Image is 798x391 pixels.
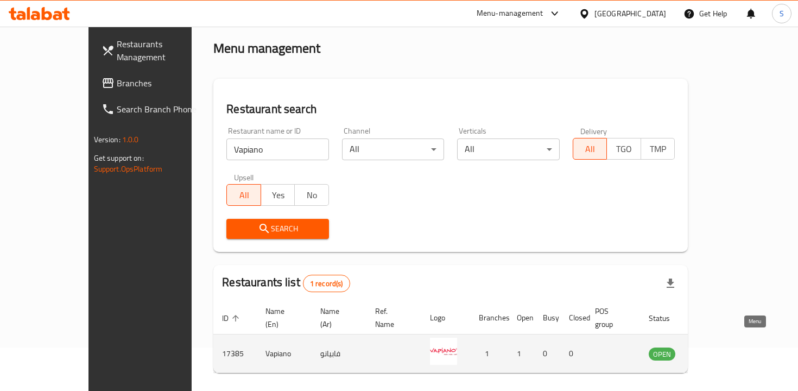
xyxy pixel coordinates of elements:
[580,127,607,135] label: Delivery
[213,301,734,373] table: enhanced table
[534,301,560,335] th: Busy
[534,335,560,373] td: 0
[375,305,408,331] span: Ref. Name
[222,312,243,325] span: ID
[649,348,675,361] span: OPEN
[457,138,560,160] div: All
[94,162,163,176] a: Support.OpsPlatform
[93,31,221,70] a: Restaurants Management
[649,348,675,361] div: OPEN
[226,219,329,239] button: Search
[117,37,213,64] span: Restaurants Management
[213,40,320,57] h2: Menu management
[611,141,637,157] span: TGO
[573,138,607,160] button: All
[342,138,445,160] div: All
[294,184,329,206] button: No
[93,70,221,96] a: Branches
[430,338,457,365] img: Vapiano
[470,335,508,373] td: 1
[117,103,213,116] span: Search Branch Phone
[235,222,320,236] span: Search
[657,270,683,297] div: Export file
[265,187,291,203] span: Yes
[94,133,121,147] span: Version:
[93,96,221,122] a: Search Branch Phone
[477,7,543,20] div: Menu-management
[421,301,470,335] th: Logo
[594,8,666,20] div: [GEOGRAPHIC_DATA]
[649,312,684,325] span: Status
[261,184,295,206] button: Yes
[299,187,325,203] span: No
[645,141,671,157] span: TMP
[265,305,299,331] span: Name (En)
[303,279,350,289] span: 1 record(s)
[641,138,675,160] button: TMP
[595,305,627,331] span: POS group
[508,335,534,373] td: 1
[226,138,329,160] input: Search for restaurant name or ID..
[234,173,254,181] label: Upsell
[94,151,144,165] span: Get support on:
[578,141,603,157] span: All
[226,101,675,117] h2: Restaurant search
[312,335,366,373] td: فابيانو
[780,8,784,20] span: S
[257,335,312,373] td: Vapiano
[508,301,534,335] th: Open
[560,335,586,373] td: 0
[117,77,213,90] span: Branches
[470,301,508,335] th: Branches
[560,301,586,335] th: Closed
[606,138,641,160] button: TGO
[231,187,257,203] span: All
[226,184,261,206] button: All
[222,274,350,292] h2: Restaurants list
[122,133,139,147] span: 1.0.0
[213,335,257,373] td: 17385
[320,305,353,331] span: Name (Ar)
